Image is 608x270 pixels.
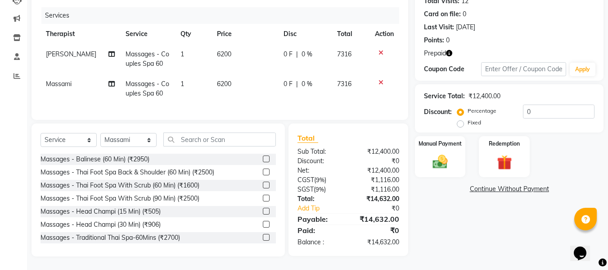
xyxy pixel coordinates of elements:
[468,119,481,127] label: Fixed
[291,225,348,236] div: Paid:
[348,214,406,224] div: ₹14,632.00
[46,50,96,58] span: [PERSON_NAME]
[424,23,454,32] div: Last Visit:
[424,64,481,74] div: Coupon Code
[570,63,595,76] button: Apply
[337,50,351,58] span: 7316
[180,80,184,88] span: 1
[297,133,318,143] span: Total
[348,185,406,194] div: ₹1,116.00
[41,181,199,190] div: Massages - Thai Foot Spa With Scrub (60 Min) (₹1600)
[424,49,446,58] span: Prepaid
[419,140,462,148] label: Manual Payment
[41,220,161,229] div: Massages - Head Champi (30 Min) (₹906)
[570,234,599,261] iframe: chat widget
[316,176,324,183] span: 9%
[446,36,450,45] div: 0
[369,24,399,44] th: Action
[337,80,351,88] span: 7316
[417,184,602,194] a: Continue Without Payment
[291,175,348,185] div: ( )
[332,24,370,44] th: Total
[291,166,348,175] div: Net:
[348,175,406,185] div: ₹1,116.00
[291,214,348,224] div: Payable:
[278,24,332,44] th: Disc
[348,166,406,175] div: ₹12,400.00
[456,23,475,32] div: [DATE]
[284,79,293,89] span: 0 F
[291,185,348,194] div: ( )
[481,62,566,76] input: Enter Offer / Coupon Code
[358,204,406,213] div: ₹0
[468,107,496,115] label: Percentage
[217,80,231,88] span: 6200
[291,238,348,247] div: Balance :
[175,24,212,44] th: Qty
[463,9,466,19] div: 0
[41,233,180,243] div: Massages - Traditional Thai Spa-60Mins (₹2700)
[41,194,199,203] div: Massages - Thai Foot Spa With Scrub (90 Min) (₹2500)
[41,7,406,24] div: Services
[297,185,314,193] span: SGST
[41,168,214,177] div: Massages - Thai Foot Spa Back & Shoulder (60 Min) (₹2500)
[315,186,324,193] span: 9%
[126,50,169,68] span: Massages - Couples Spa 60
[291,156,348,166] div: Discount:
[424,92,465,101] div: Service Total:
[348,147,406,156] div: ₹12,400.00
[41,24,120,44] th: Therapist
[120,24,175,44] th: Service
[489,140,520,148] label: Redemption
[302,79,312,89] span: 0 %
[302,50,312,59] span: 0 %
[291,147,348,156] div: Sub Total:
[41,207,161,216] div: Massages - Head Champi (15 Min) (₹505)
[217,50,231,58] span: 6200
[424,107,452,117] div: Discount:
[296,50,298,59] span: |
[348,225,406,236] div: ₹0
[46,80,72,88] span: Massami
[296,79,298,89] span: |
[41,155,149,164] div: Massages - Balinese (60 Min) (₹2950)
[424,36,444,45] div: Points:
[348,156,406,166] div: ₹0
[348,238,406,247] div: ₹14,632.00
[297,176,314,184] span: CGST
[468,92,500,101] div: ₹12,400.00
[492,153,517,172] img: _gift.svg
[284,50,293,59] span: 0 F
[126,80,169,97] span: Massages - Couples Spa 60
[291,194,348,204] div: Total:
[428,153,452,170] img: _cash.svg
[424,9,461,19] div: Card on file:
[291,204,358,213] a: Add Tip
[348,194,406,204] div: ₹14,632.00
[212,24,278,44] th: Price
[163,133,276,146] input: Search or Scan
[180,50,184,58] span: 1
